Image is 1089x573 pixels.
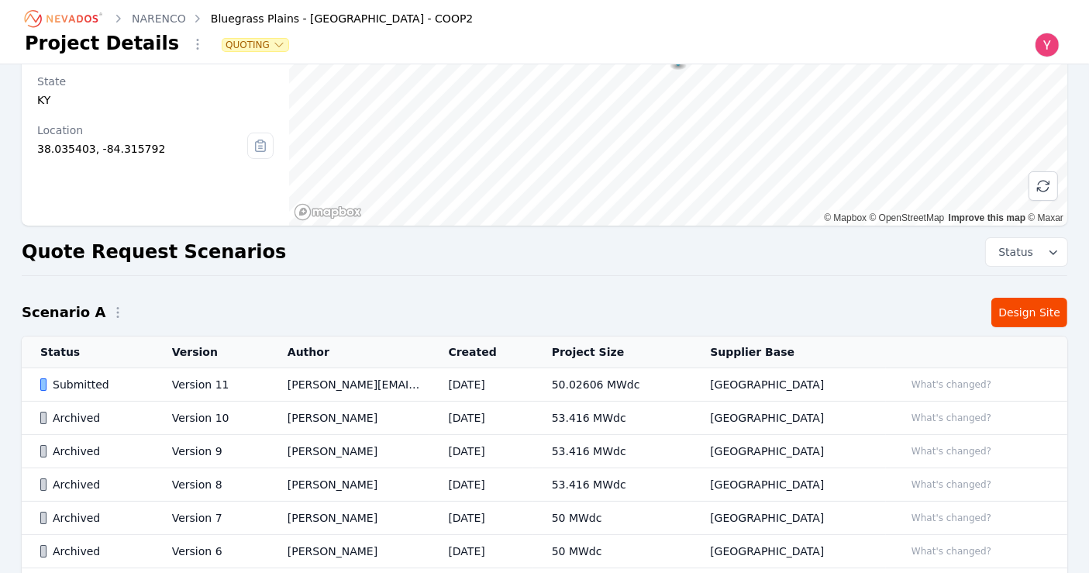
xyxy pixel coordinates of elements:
td: Version 8 [153,468,269,502]
th: Version [153,337,269,368]
h2: Scenario A [22,302,105,323]
td: [DATE] [429,402,532,435]
tr: ArchivedVersion 7[PERSON_NAME][DATE]50 MWdc[GEOGRAPHIC_DATA]What's changed? [22,502,1067,535]
td: 50.02606 MWdc [533,368,692,402]
button: What's changed? [905,443,998,460]
th: Status [22,337,153,368]
div: Archived [40,510,146,526]
td: [DATE] [429,368,532,402]
button: Status [986,238,1067,266]
div: Archived [40,477,146,492]
a: Mapbox homepage [294,203,362,221]
div: 38.035403, -84.315792 [37,141,247,157]
td: [PERSON_NAME] [269,535,430,568]
td: [DATE] [429,502,532,535]
td: [DATE] [429,535,532,568]
div: Location [37,123,247,138]
th: Created [429,337,532,368]
td: [PERSON_NAME] [269,468,430,502]
td: Version 10 [153,402,269,435]
div: Archived [40,410,146,426]
td: [PERSON_NAME] [269,435,430,468]
td: [DATE] [429,468,532,502]
th: Project Size [533,337,692,368]
div: KY [37,92,274,108]
td: [GEOGRAPHIC_DATA] [691,502,886,535]
div: Archived [40,444,146,459]
nav: Breadcrumb [25,6,473,31]
td: [GEOGRAPHIC_DATA] [691,368,886,402]
a: OpenStreetMap [870,212,945,223]
td: [GEOGRAPHIC_DATA] [691,468,886,502]
td: 53.416 MWdc [533,402,692,435]
h2: Quote Request Scenarios [22,240,286,264]
th: Author [269,337,430,368]
span: Status [992,244,1033,260]
div: Bluegrass Plains - [GEOGRAPHIC_DATA] - COOP2 [189,11,473,26]
td: [GEOGRAPHIC_DATA] [691,402,886,435]
td: Version 7 [153,502,269,535]
td: Version 11 [153,368,269,402]
td: [PERSON_NAME][EMAIL_ADDRESS][PERSON_NAME][DOMAIN_NAME] [269,368,430,402]
button: Quoting [222,39,288,51]
h1: Project Details [25,31,179,56]
img: Yoni Bennett [1035,33,1060,57]
td: 50 MWdc [533,502,692,535]
td: 53.416 MWdc [533,435,692,468]
a: NARENCO [132,11,186,26]
tr: ArchivedVersion 10[PERSON_NAME][DATE]53.416 MWdc[GEOGRAPHIC_DATA]What's changed? [22,402,1067,435]
td: [PERSON_NAME] [269,402,430,435]
tr: SubmittedVersion 11[PERSON_NAME][EMAIL_ADDRESS][PERSON_NAME][DOMAIN_NAME][DATE]50.02606 MWdc[GEOG... [22,368,1067,402]
th: Supplier Base [691,337,886,368]
div: State [37,74,274,89]
td: [GEOGRAPHIC_DATA] [691,435,886,468]
td: Version 9 [153,435,269,468]
div: Archived [40,544,146,559]
button: What's changed? [905,509,998,526]
td: 50 MWdc [533,535,692,568]
tr: ArchivedVersion 6[PERSON_NAME][DATE]50 MWdc[GEOGRAPHIC_DATA]What's changed? [22,535,1067,568]
a: Mapbox [824,212,867,223]
a: Improve this map [949,212,1025,223]
a: Design Site [991,298,1067,327]
td: 53.416 MWdc [533,468,692,502]
div: Submitted [40,377,146,392]
button: What's changed? [905,476,998,493]
button: What's changed? [905,376,998,393]
button: What's changed? [905,409,998,426]
td: [GEOGRAPHIC_DATA] [691,535,886,568]
tr: ArchivedVersion 9[PERSON_NAME][DATE]53.416 MWdc[GEOGRAPHIC_DATA]What's changed? [22,435,1067,468]
a: Maxar [1028,212,1063,223]
button: What's changed? [905,543,998,560]
td: Version 6 [153,535,269,568]
td: [DATE] [429,435,532,468]
tr: ArchivedVersion 8[PERSON_NAME][DATE]53.416 MWdc[GEOGRAPHIC_DATA]What's changed? [22,468,1067,502]
td: [PERSON_NAME] [269,502,430,535]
